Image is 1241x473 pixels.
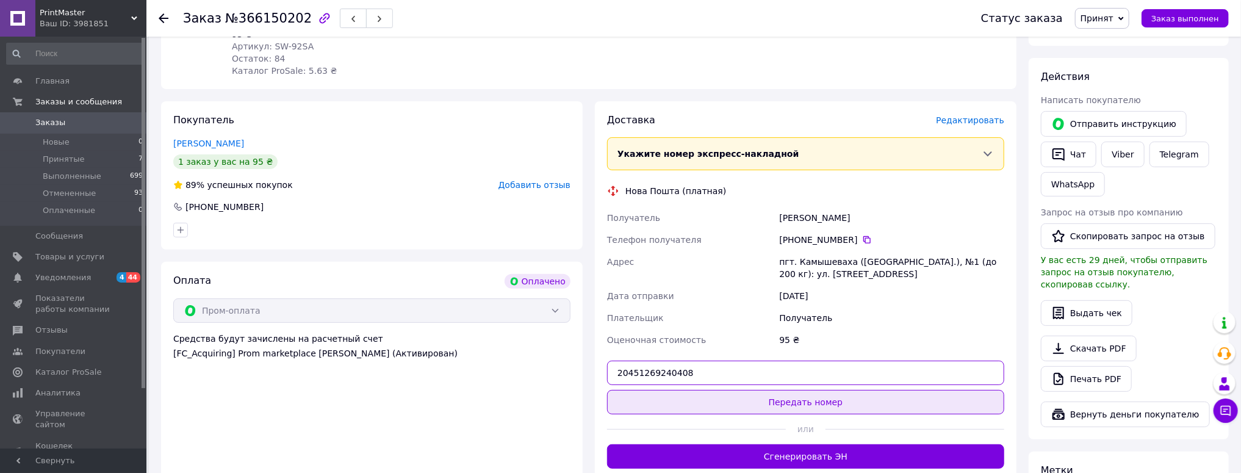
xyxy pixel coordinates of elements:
[607,257,634,267] span: Адрес
[173,275,211,286] span: Оплата
[35,272,91,283] span: Уведомления
[777,251,1007,285] div: пгт. Камышеваха ([GEOGRAPHIC_DATA].), №1 (до 200 кг): ул. [STREET_ADDRESS]
[173,179,293,191] div: успешных покупок
[607,444,1004,469] button: Сгенерировать ЭН
[138,154,143,165] span: 7
[777,285,1007,307] div: [DATE]
[35,441,113,463] span: Кошелек компании
[1214,399,1238,423] button: Чат с покупателем
[622,185,729,197] div: Нова Пошта (платная)
[1041,300,1132,326] button: Выдать чек
[126,272,140,283] span: 44
[607,390,1004,414] button: Передать номер
[35,117,65,128] span: Заказы
[40,18,146,29] div: Ваш ID: 3981851
[1041,336,1137,361] a: Скачать PDF
[1041,172,1105,197] a: WhatsApp
[43,205,95,216] span: Оплаченные
[1041,71,1090,82] span: Действия
[498,180,570,190] span: Добавить отзыв
[35,346,85,357] span: Покупатели
[43,188,96,199] span: Отмененные
[6,43,144,65] input: Поиск
[607,291,674,301] span: Дата отправки
[173,114,234,126] span: Покупатель
[607,114,655,126] span: Доставка
[607,235,702,245] span: Телефон получателя
[1041,255,1207,289] span: У вас есть 29 дней, чтобы отправить запрос на отзыв покупателю, скопировав ссылку.
[607,313,664,323] span: Плательщик
[117,272,126,283] span: 4
[1142,9,1229,27] button: Заказ выполнен
[777,307,1007,329] div: Получатель
[184,201,265,213] div: [PHONE_NUMBER]
[35,251,104,262] span: Товары и услуги
[1041,366,1132,392] a: Печать PDF
[232,66,337,76] span: Каталог ProSale: 5.63 ₴
[607,213,660,223] span: Получатель
[35,325,68,336] span: Отзывы
[1041,402,1210,427] button: Вернуть деньги покупателю
[1101,142,1144,167] a: Viber
[35,388,81,399] span: Аналитика
[777,329,1007,351] div: 95 ₴
[777,207,1007,229] div: [PERSON_NAME]
[173,139,244,148] a: [PERSON_NAME]
[232,42,314,51] span: Артикул: SW-92SA
[607,361,1004,385] input: Номер экспресс-накладной
[35,408,113,430] span: Управление сайтом
[183,11,221,26] span: Заказ
[173,347,570,359] div: [FC_Acquiring] Prom marketplace [PERSON_NAME] (Активирован)
[1151,14,1219,23] span: Заказ выполнен
[225,11,312,26] span: №366150202
[43,154,85,165] span: Принятые
[1041,223,1215,249] button: Скопировать запрос на отзыв
[35,76,70,87] span: Главная
[1041,142,1096,167] button: Чат
[138,205,143,216] span: 0
[232,54,286,63] span: Остаток: 84
[786,423,826,435] span: или
[185,180,204,190] span: 89%
[173,154,278,169] div: 1 заказ у вас на 95 ₴
[981,12,1063,24] div: Статус заказа
[130,171,143,182] span: 699
[40,7,131,18] span: PrintMaster
[1041,111,1187,137] button: Отправить инструкцию
[1041,95,1141,105] span: Написать покупателю
[43,137,70,148] span: Новые
[43,171,101,182] span: Выполненные
[35,96,122,107] span: Заказы и сообщения
[1081,13,1113,23] span: Принят
[607,335,707,345] span: Оценочная стоимость
[1041,208,1183,217] span: Запрос на отзыв про компанию
[138,137,143,148] span: 0
[35,293,113,315] span: Показатели работы компании
[505,274,570,289] div: Оплачено
[159,12,168,24] div: Вернуться назад
[134,188,143,199] span: 93
[173,333,570,359] div: Средства будут зачислены на расчетный счет
[617,149,799,159] span: Укажите номер экспресс-накладной
[936,115,1004,125] span: Редактировать
[35,231,83,242] span: Сообщения
[35,367,101,378] span: Каталог ProSale
[1149,142,1209,167] a: Telegram
[779,234,1004,246] div: [PHONE_NUMBER]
